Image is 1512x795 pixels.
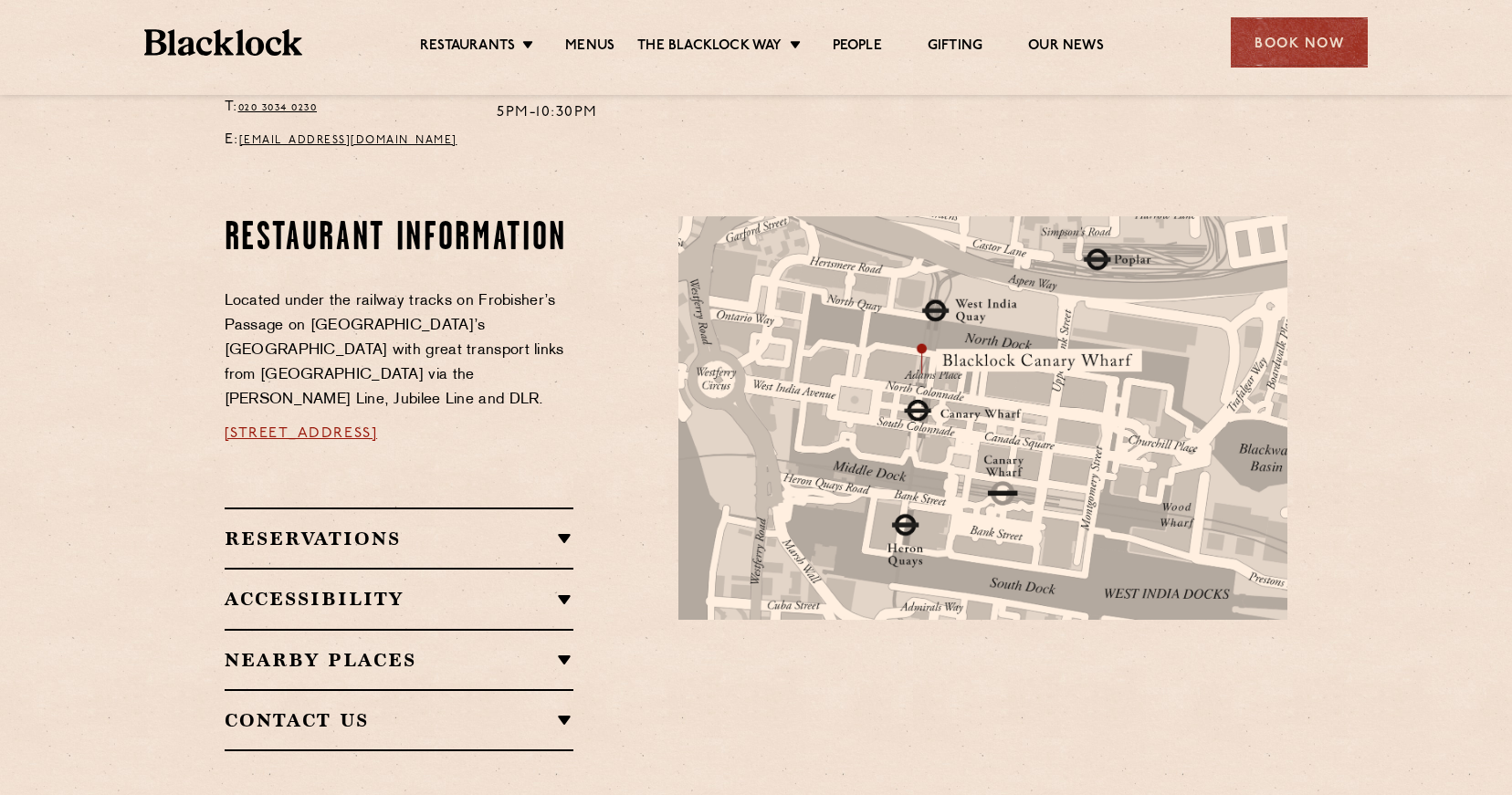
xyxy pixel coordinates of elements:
h2: Nearby Places [225,649,574,671]
h2: Accessibility [225,588,574,610]
a: Restaurants [420,37,515,58]
p: 5pm-10:30pm [497,101,600,125]
a: Gifting [928,37,982,58]
a: [EMAIL_ADDRESS][DOMAIN_NAME] [239,135,457,146]
div: Book Now [1231,17,1368,68]
a: The Blacklock Way [637,37,782,58]
p: T: [225,96,470,120]
span: Located under the railway tracks on Frobisher’s Passage on [GEOGRAPHIC_DATA]’s [GEOGRAPHIC_DATA] ... [225,294,564,407]
a: 020 3034 0230 [238,102,318,113]
p: E: [225,129,470,152]
h2: Contact Us [225,709,574,731]
a: Menus [565,37,614,58]
h2: Reservations [225,528,574,549]
img: BL_Textured_Logo-footer-cropped.svg [144,29,302,56]
a: Our News [1028,37,1104,58]
h2: Restaurant Information [225,216,574,262]
a: [STREET_ADDRESS] [225,426,378,441]
a: People [833,37,882,58]
img: svg%3E [1091,581,1347,752]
